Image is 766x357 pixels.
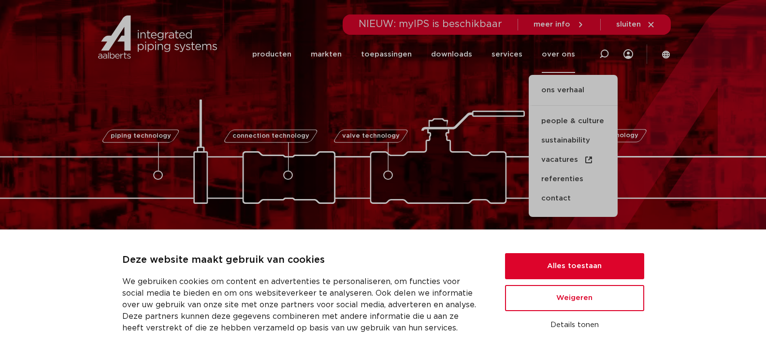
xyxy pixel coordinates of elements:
[616,21,641,28] span: sluiten
[616,20,655,29] a: sluiten
[122,276,482,334] p: We gebruiken cookies om content en advertenties te personaliseren, om functies voor social media ...
[542,36,575,73] a: over ons
[359,19,502,29] span: NIEUW: myIPS is beschikbaar
[534,21,570,28] span: meer info
[529,131,618,150] a: sustainability
[252,36,291,73] a: producten
[342,133,400,139] span: valve technology
[529,150,618,170] a: vacatures
[361,36,412,73] a: toepassingen
[529,85,618,106] a: ons verhaal
[232,133,309,139] span: connection technology
[491,36,522,73] a: services
[252,36,575,73] nav: Menu
[529,170,618,189] a: referenties
[311,36,342,73] a: markten
[431,36,472,73] a: downloads
[505,285,644,311] button: Weigeren
[529,112,618,131] a: people & culture
[567,133,638,139] span: fastening technology
[111,133,171,139] span: piping technology
[505,253,644,279] button: Alles toestaan
[529,189,618,208] a: contact
[534,20,585,29] a: meer info
[505,317,644,333] button: Details tonen
[122,253,482,268] p: Deze website maakt gebruik van cookies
